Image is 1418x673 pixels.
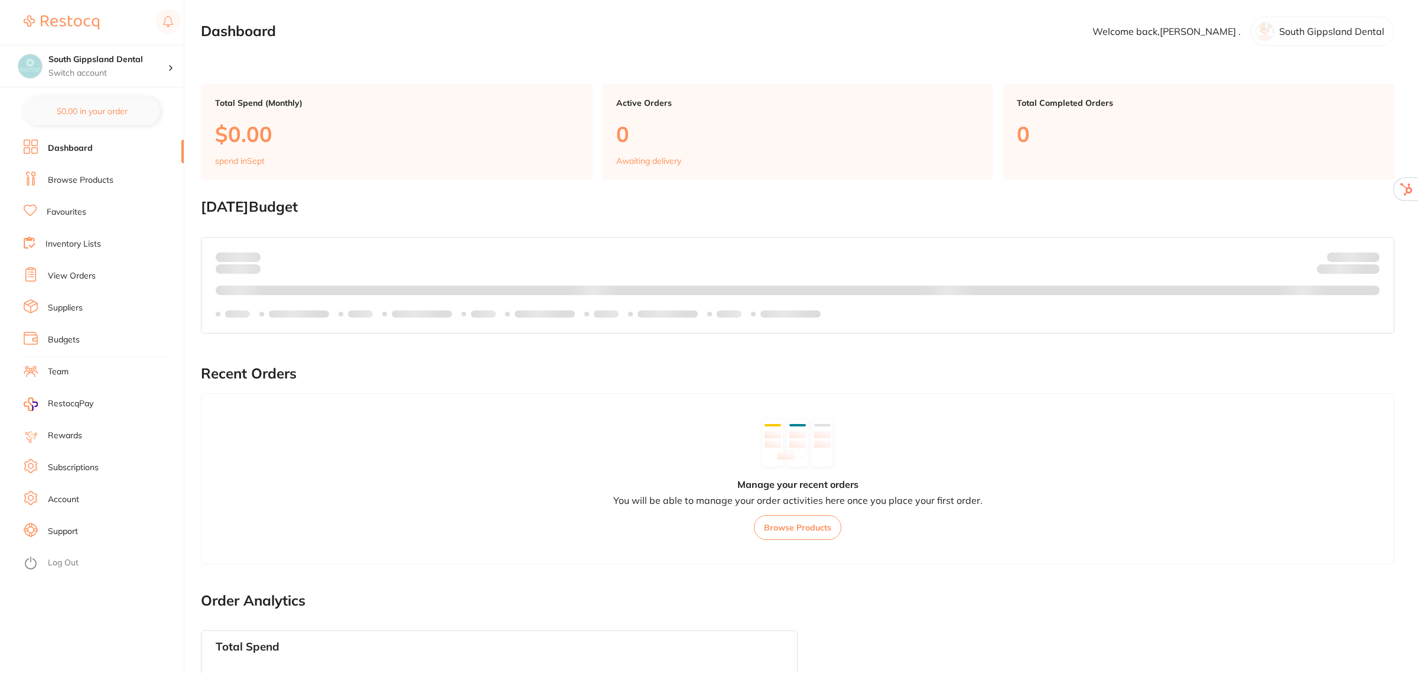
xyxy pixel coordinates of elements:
[48,557,79,569] a: Log Out
[48,526,78,538] a: Support
[24,97,160,125] button: $0.00 in your order
[638,309,698,319] p: Labels extended
[216,252,261,261] p: Spent:
[471,309,496,319] p: Labels
[392,309,452,319] p: Labels extended
[240,251,261,262] strong: $0.00
[216,262,261,276] p: month
[602,84,994,180] a: Active Orders0Awaiting delivery
[737,479,858,490] h4: Manage your recent orders
[1357,251,1380,262] strong: $NaN
[215,98,578,108] p: Total Spend (Monthly)
[48,494,79,506] a: Account
[215,156,265,166] p: spend in Sept
[594,309,619,319] p: Labels
[760,309,821,319] p: Labels extended
[348,309,373,319] p: Labels
[201,365,1394,382] h2: Recent Orders
[48,67,168,79] p: Switch account
[216,640,279,653] h3: Total Spend
[616,156,681,166] p: Awaiting delivery
[24,15,99,30] img: Restocq Logo
[48,270,96,282] a: View Orders
[1017,122,1380,146] p: 0
[754,515,841,540] button: Browse Products
[48,143,93,154] a: Dashboard
[201,84,593,180] a: Total Spend (Monthly)$0.00spend inSept
[201,23,276,40] h2: Dashboard
[215,122,578,146] p: $0.00
[48,334,80,346] a: Budgets
[1092,26,1241,37] p: Welcome back, [PERSON_NAME] .
[48,54,168,66] h4: South Gippsland Dental
[24,397,93,411] a: RestocqPay
[1279,26,1384,37] p: South Gippsland Dental
[47,206,86,218] a: Favourites
[201,199,1394,215] h2: [DATE] Budget
[48,366,69,378] a: Team
[1317,262,1380,276] p: Remaining:
[717,309,741,319] p: Labels
[18,54,42,78] img: South Gippsland Dental
[48,430,82,442] a: Rewards
[48,398,93,410] span: RestocqPay
[1017,98,1380,108] p: Total Completed Orders
[616,122,980,146] p: 0
[45,238,101,250] a: Inventory Lists
[48,462,99,474] a: Subscriptions
[48,174,113,186] a: Browse Products
[269,309,329,319] p: Labels extended
[201,593,1394,609] h2: Order Analytics
[24,9,99,36] a: Restocq Logo
[48,302,83,314] a: Suppliers
[1003,84,1394,180] a: Total Completed Orders0
[613,495,983,506] p: You will be able to manage your order activities here once you place your first order.
[225,309,250,319] p: Labels
[1327,252,1380,261] p: Budget:
[24,554,180,573] button: Log Out
[1359,266,1380,277] strong: $0.00
[616,98,980,108] p: Active Orders
[515,309,575,319] p: Labels extended
[24,397,38,411] img: RestocqPay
